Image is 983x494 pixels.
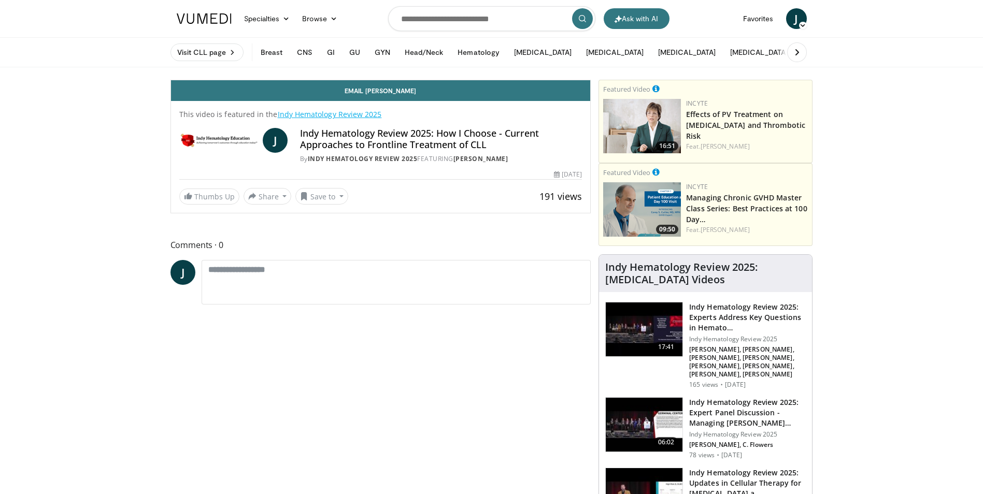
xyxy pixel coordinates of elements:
img: d87faa72-4e92-4a7a-bc57-4b4514b4505e.png.150x105_q85_crop-smart_upscale.png [603,99,681,153]
p: [DATE] [721,451,742,459]
button: [MEDICAL_DATA] [508,42,578,63]
div: · [717,451,719,459]
button: CNS [291,42,319,63]
button: [MEDICAL_DATA] [580,42,650,63]
button: Breast [254,42,289,63]
button: Share [244,188,292,205]
button: GYN [368,42,396,63]
span: 191 views [539,190,582,202]
p: Indy Hematology Review 2025 [689,335,806,343]
span: 06:02 [654,437,679,447]
h4: Indy Hematology Review 2025: [MEDICAL_DATA] Videos [605,261,806,286]
img: 409840c7-0d29-44b1-b1f8-50555369febb.png.150x105_q85_crop-smart_upscale.png [603,182,681,237]
div: [DATE] [554,170,582,179]
div: · [720,381,723,389]
small: Featured Video [603,84,650,94]
h4: Indy Hematology Review 2025: How I Choose - Current Approaches to Frontline Treatment of CLL [300,128,582,150]
span: 17:41 [654,342,679,352]
a: Managing Chronic GVHD Master Class Series: Best Practices at 100 Day… [686,193,807,224]
a: J [263,128,288,153]
a: Effects of PV Treatment on [MEDICAL_DATA] and Thrombotic Risk [686,109,805,141]
p: This video is featured in the [179,109,582,120]
a: 06:02 Indy Hematology Review 2025: Expert Panel Discussion - Managing [PERSON_NAME]… Indy Hematol... [605,397,806,459]
p: [PERSON_NAME], C. Flowers [689,441,806,449]
div: Feat. [686,225,808,235]
a: J [786,8,807,29]
span: Comments 0 [170,238,591,252]
a: [PERSON_NAME] [701,142,750,151]
img: ae7a27e8-507f-4b11-87c1-9ee1c947c5a4.150x105_q85_crop-smart_upscale.jpg [606,302,682,356]
a: J [170,260,195,285]
p: 165 views [689,381,718,389]
a: Indy Hematology Review 2025 [278,109,382,119]
a: 16:51 [603,99,681,153]
button: Hematology [451,42,506,63]
a: Thumbs Up [179,188,239,205]
h3: Indy Hematology Review 2025: Experts Address Key Questions in Hemato… [689,302,806,333]
button: GI [321,42,341,63]
input: Search topics, interventions [388,6,595,31]
button: Save to [295,188,348,205]
span: 16:51 [656,141,678,151]
a: Browse [296,8,344,29]
a: Email [PERSON_NAME] [171,80,591,101]
a: 09:50 [603,182,681,237]
img: Indy Hematology Review 2025 [179,128,259,153]
p: [DATE] [725,381,746,389]
p: Indy Hematology Review 2025 [689,430,806,439]
button: [MEDICAL_DATA] [724,42,794,63]
a: Favorites [737,8,780,29]
a: Incyte [686,99,708,108]
a: [PERSON_NAME] [701,225,750,234]
span: 09:50 [656,225,678,234]
p: [PERSON_NAME], [PERSON_NAME], [PERSON_NAME], [PERSON_NAME], [PERSON_NAME], [PERSON_NAME], [PERSON... [689,345,806,379]
h3: Indy Hematology Review 2025: Expert Panel Discussion - Managing [PERSON_NAME]… [689,397,806,428]
button: GU [343,42,366,63]
button: Ask with AI [604,8,669,29]
a: Visit CLL page [170,43,244,61]
a: [PERSON_NAME] [453,154,508,163]
p: 78 views [689,451,715,459]
button: [MEDICAL_DATA] [652,42,722,63]
div: Feat. [686,142,808,151]
small: Featured Video [603,168,650,177]
img: VuMedi Logo [177,13,232,24]
a: 17:41 Indy Hematology Review 2025: Experts Address Key Questions in Hemato… Indy Hematology Revie... [605,302,806,389]
button: Head/Neck [398,42,450,63]
a: Indy Hematology Review 2025 [308,154,418,163]
a: Specialties [238,8,296,29]
img: 9e1c54a3-b822-492e-98a3-8a6b371997b3.150x105_q85_crop-smart_upscale.jpg [606,398,682,452]
a: Incyte [686,182,708,191]
div: By FEATURING [300,154,582,164]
